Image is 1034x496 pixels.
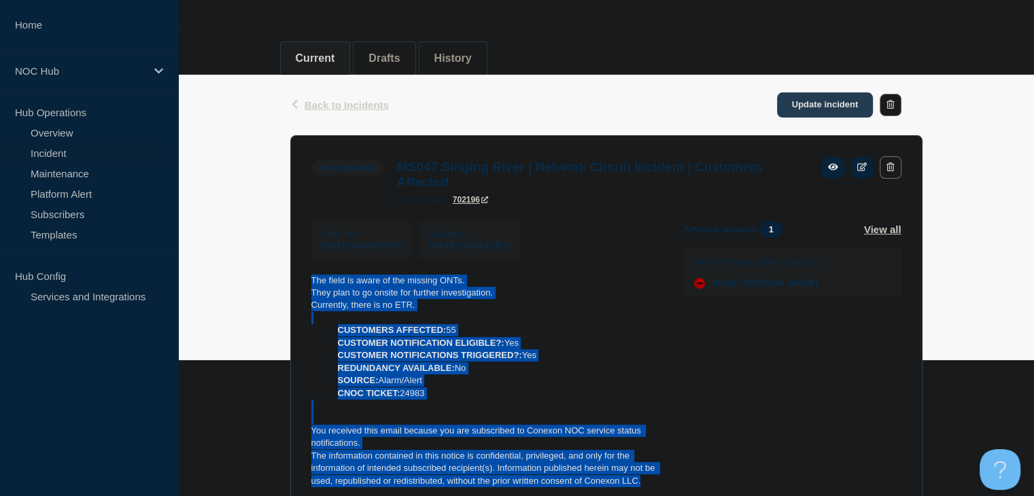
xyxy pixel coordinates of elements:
[368,52,400,65] button: Drafts
[338,350,522,360] strong: CUSTOMER NOTIFICATIONS TRIGGERED?:
[290,99,389,111] button: Back to Incidents
[324,387,662,400] li: 24983
[338,363,455,373] strong: REDUNDANCY AVAILABLE:
[324,337,662,349] li: Yes
[15,65,145,77] p: NOC Hub
[429,229,510,239] p: Updated :
[311,287,662,299] p: They plan to go onsite for further investigation.
[324,324,662,336] li: 55
[397,160,808,190] h3: MS047 Singing River | Network Circuit Incident | Customers Affected
[694,257,818,267] p: MS047 (Singing River Connect)
[311,450,662,487] p: The information contained in this notice is confidential, privileged, and only for the informatio...
[338,338,504,348] strong: CUSTOMER NOTIFICATION ELIGIBLE?:
[397,195,447,205] p: page
[322,241,402,251] span: [DATE] 04:30 (CDT)
[864,222,901,237] button: View all
[777,92,874,118] a: Update incident
[338,375,379,385] strong: SOURCE:
[397,195,428,205] span: incident
[434,52,472,65] button: History
[713,278,818,289] span: MS047-[PERSON_NAME]
[311,299,662,311] p: Currently, there is no ETR.
[694,278,705,289] div: down
[324,362,662,374] li: No
[311,160,383,175] span: Investigating
[453,195,488,205] a: 702196
[324,374,662,387] li: Alarm/Alert
[760,222,782,237] span: 1
[324,349,662,361] li: Yes
[429,239,510,251] div: [DATE] 04:30 (CDT)
[684,222,789,237] span: Affected services:
[980,449,1020,490] iframe: Help Scout Beacon - Open
[296,52,335,65] button: Current
[322,229,402,239] p: Start time :
[311,274,662,287] p: The field is aware of the missing ONTs.
[311,425,662,450] p: You received this email because you are subscribed to Conexon NOC service status notifications.
[338,388,400,398] strong: CNOC TICKET:
[305,99,389,111] span: Back to Incidents
[338,325,447,335] strong: CUSTOMERS AFFECTED:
